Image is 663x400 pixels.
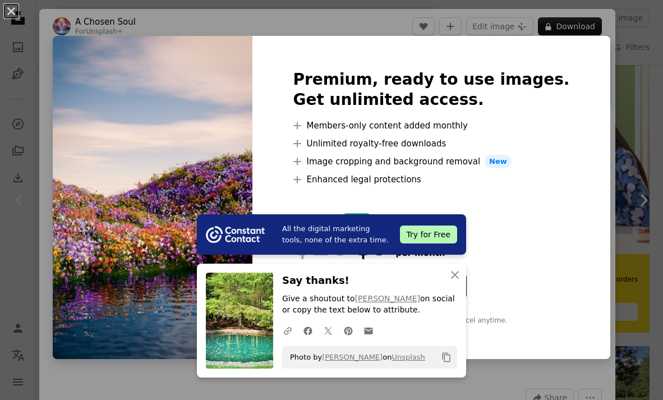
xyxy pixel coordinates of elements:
span: Photo by on [284,348,425,366]
div: monthly [400,213,439,227]
a: Share on Facebook [298,319,318,342]
li: Image cropping and background removal [293,155,569,168]
a: Share on Twitter [318,319,338,342]
a: [PERSON_NAME] [355,294,420,303]
a: [PERSON_NAME] [322,353,383,361]
img: file-1754318165549-24bf788d5b37 [206,226,265,243]
div: Try for Free [400,226,457,243]
a: All the digital marketing tools, none of the extra time.Try for Free [197,214,466,255]
div: 65% off [340,213,374,227]
a: Share over email [358,319,379,342]
li: Enhanced legal protections [293,173,569,186]
li: Members-only content added monthly [293,119,569,132]
h3: Say thanks! [282,273,457,289]
span: New [485,155,512,168]
button: Copy to clipboard [437,348,456,367]
div: yearly [306,213,335,227]
img: premium_photo-1711697144877-b068f748bcd1 [53,36,252,359]
h2: Premium, ready to use images. Get unlimited access. [293,70,569,110]
p: Give a shoutout to on social or copy the text below to attribute. [282,293,457,316]
a: Unsplash [392,353,425,361]
span: All the digital marketing tools, none of the extra time. [282,223,391,246]
a: Share on Pinterest [338,319,358,342]
li: Unlimited royalty-free downloads [293,137,569,150]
